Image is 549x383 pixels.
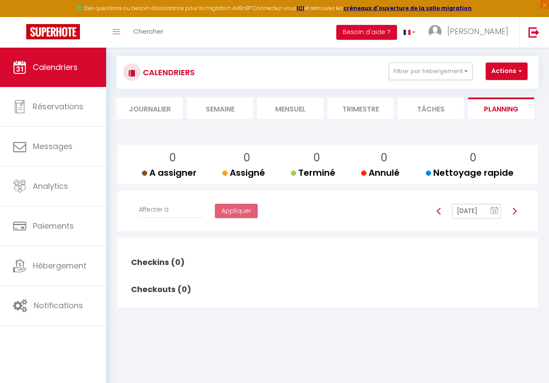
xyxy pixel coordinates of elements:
[447,26,508,37] span: [PERSON_NAME]
[468,97,534,119] li: Planning
[187,97,253,119] li: Semaine
[298,150,335,166] p: 0
[222,167,265,179] span: Assigné
[33,181,68,191] span: Analytics
[493,209,497,213] text: 11
[257,97,323,119] li: Mensuel
[361,167,400,179] span: Annulé
[149,150,197,166] p: 0
[141,63,195,82] h3: CALENDRIERS
[33,260,86,271] span: Hébergement
[422,17,519,48] a: ... [PERSON_NAME]
[426,167,514,179] span: Nettoyage rapide
[328,97,394,119] li: Trimestre
[33,62,78,73] span: Calendriers
[368,150,400,166] p: 0
[433,150,514,166] p: 0
[336,25,397,40] button: Besoin d'aide ?
[129,249,193,276] h2: Checkins (0)
[435,208,442,215] img: arrow-left3.svg
[33,220,74,231] span: Paiements
[398,97,464,119] li: Tâches
[389,63,473,80] button: Filtrer par hébergement
[26,24,80,39] img: Super Booking
[291,167,335,179] span: Terminé
[142,167,197,179] span: A assigner
[33,141,73,152] span: Messages
[452,204,501,219] input: Select Date
[215,204,258,219] button: Appliquer
[133,27,163,36] span: Chercher
[511,208,518,215] img: arrow-right3.svg
[428,25,442,38] img: ...
[343,4,472,12] a: créneaux d'ouverture de la salle migration
[528,27,539,38] img: logout
[33,101,83,112] span: Réservations
[129,276,193,303] h2: Checkouts (0)
[486,63,528,80] button: Actions
[117,97,183,119] li: Journalier
[297,4,304,12] a: ICI
[7,3,33,30] button: Ouvrir le widget de chat LiveChat
[34,300,83,311] span: Notifications
[127,17,170,48] a: Chercher
[229,150,265,166] p: 0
